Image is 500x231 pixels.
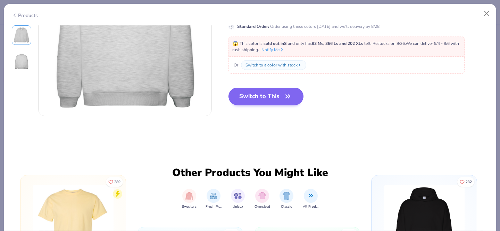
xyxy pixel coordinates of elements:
[182,189,197,209] button: filter button
[255,204,270,209] span: Oversized
[232,62,238,68] span: Or
[237,23,381,29] div: Order using these colors [DATE] and we’ll delivery by 8/28.
[283,192,291,200] img: Classic Image
[480,7,493,20] button: Close
[303,189,319,209] button: filter button
[234,192,242,200] img: Unisex Image
[466,180,472,184] span: 232
[106,177,123,187] button: Like
[280,189,293,209] button: filter button
[258,192,266,200] img: Oversized Image
[12,12,38,19] div: Products
[182,189,197,209] div: filter for Sweaters
[280,189,293,209] div: filter for Classic
[261,47,284,53] button: Notify Me
[206,189,222,209] div: filter for Fresh Prints
[255,189,270,209] button: filter button
[241,60,306,70] button: Switch to a color with stock
[206,189,222,209] button: filter button
[264,41,287,46] strong: sold out in S
[185,192,193,200] img: Sweaters Image
[231,189,245,209] button: filter button
[233,204,243,209] span: Unisex
[303,204,319,209] span: All Products
[307,192,315,200] img: All Products Image
[206,204,222,209] span: Fresh Prints
[457,177,474,187] button: Like
[312,41,363,46] strong: 93 Ms, 366 Ls and 202 XLs
[232,40,238,47] span: 😱
[13,53,30,70] img: Back
[168,167,332,179] div: Other Products You Might Like
[13,27,30,43] img: Front
[237,23,269,29] strong: Standard Order :
[232,41,459,53] span: This color is and only has left . Restocks on 8/26. We can deliver 9/4 - 9/6 with rush shipping.
[255,189,270,209] div: filter for Oversized
[245,62,298,68] div: Switch to a color with stock
[210,192,218,200] img: Fresh Prints Image
[303,189,319,209] div: filter for All Products
[281,204,292,209] span: Classic
[114,180,120,184] span: 289
[231,189,245,209] div: filter for Unisex
[182,204,197,209] span: Sweaters
[228,88,304,105] button: Switch to This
